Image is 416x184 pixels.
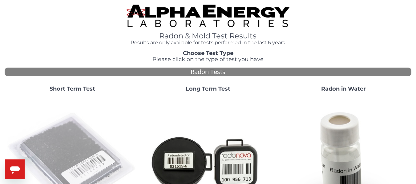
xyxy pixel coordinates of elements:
[321,85,366,92] strong: Radon in Water
[5,68,411,76] div: Radon Tests
[50,85,95,92] strong: Short Term Test
[152,56,264,63] span: Please click on the type of test you have
[127,40,289,45] h4: Results are only available for tests performed in the last 6 years
[5,159,25,179] iframe: Button to launch messaging window
[127,5,289,27] img: TightCrop.jpg
[20,143,36,157] iframe: Message from company
[186,85,230,92] strong: Long Term Test
[183,50,233,57] strong: Choose Test Type
[127,32,289,40] h1: Radon & Mold Test Results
